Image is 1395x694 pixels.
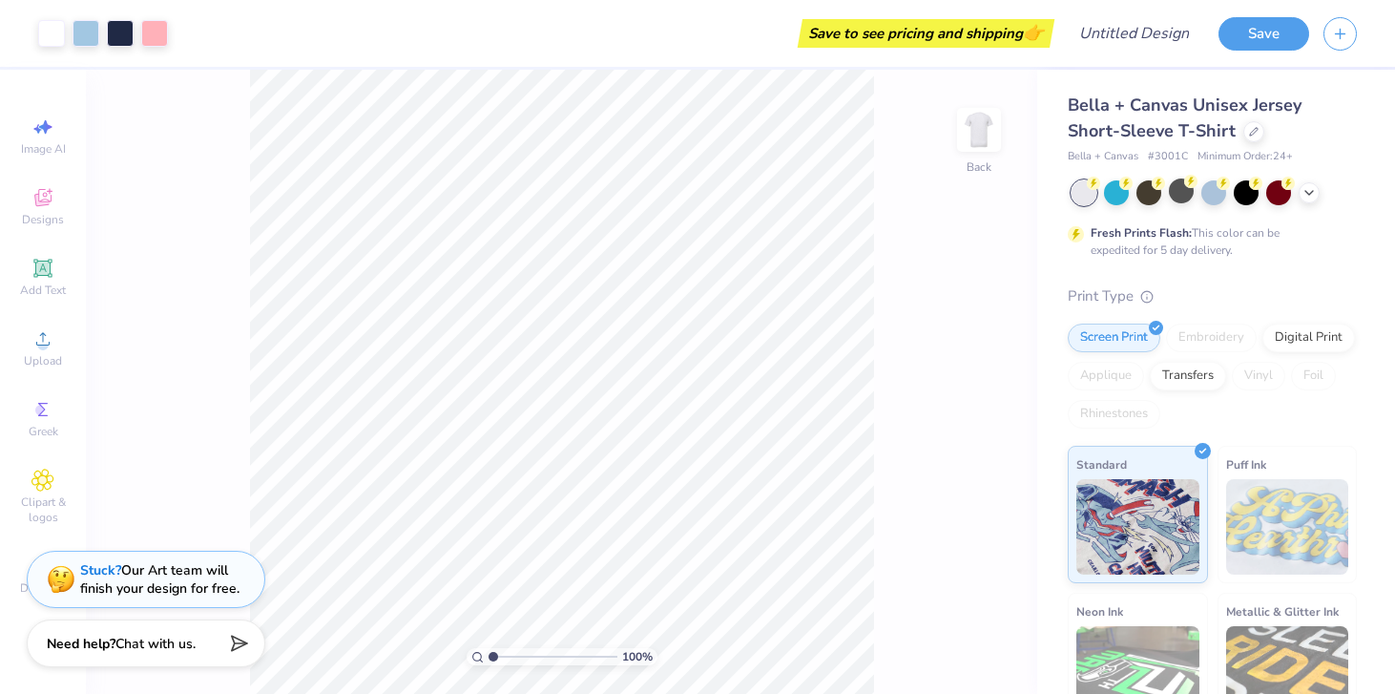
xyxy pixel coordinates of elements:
[1068,324,1160,352] div: Screen Print
[622,648,653,665] span: 100 %
[1023,21,1044,44] span: 👉
[20,283,66,298] span: Add Text
[1232,362,1285,390] div: Vinyl
[20,580,66,596] span: Decorate
[1226,479,1349,575] img: Puff Ink
[10,494,76,525] span: Clipart & logos
[1064,14,1204,53] input: Untitled Design
[47,635,115,653] strong: Need help?
[967,158,991,176] div: Back
[1197,149,1293,165] span: Minimum Order: 24 +
[1076,479,1199,575] img: Standard
[1226,454,1266,474] span: Puff Ink
[802,19,1050,48] div: Save to see pricing and shipping
[1091,225,1192,241] strong: Fresh Prints Flash:
[115,635,196,653] span: Chat with us.
[1150,362,1226,390] div: Transfers
[1262,324,1355,352] div: Digital Print
[1148,149,1188,165] span: # 3001C
[1068,400,1160,429] div: Rhinestones
[1226,601,1339,621] span: Metallic & Glitter Ink
[21,141,66,157] span: Image AI
[960,111,998,149] img: Back
[1068,362,1144,390] div: Applique
[1218,17,1309,51] button: Save
[29,424,58,439] span: Greek
[1068,285,1357,307] div: Print Type
[1166,324,1257,352] div: Embroidery
[24,353,62,368] span: Upload
[1291,362,1336,390] div: Foil
[1068,94,1301,142] span: Bella + Canvas Unisex Jersey Short-Sleeve T-Shirt
[80,561,121,579] strong: Stuck?
[1091,224,1325,259] div: This color can be expedited for 5 day delivery.
[1068,149,1138,165] span: Bella + Canvas
[80,561,239,598] div: Our Art team will finish your design for free.
[1076,601,1123,621] span: Neon Ink
[1076,454,1127,474] span: Standard
[22,212,64,227] span: Designs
